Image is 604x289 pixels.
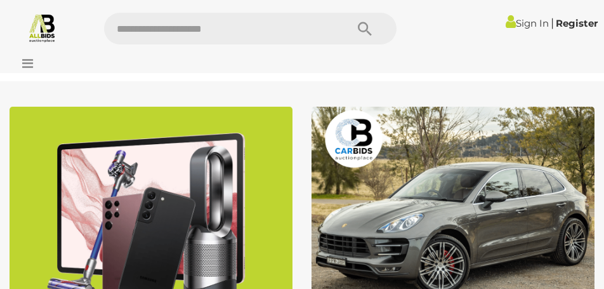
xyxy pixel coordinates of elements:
[506,17,549,29] a: Sign In
[556,17,598,29] a: Register
[551,16,554,30] span: |
[27,13,57,43] img: Allbids.com.au
[333,13,397,44] button: Search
